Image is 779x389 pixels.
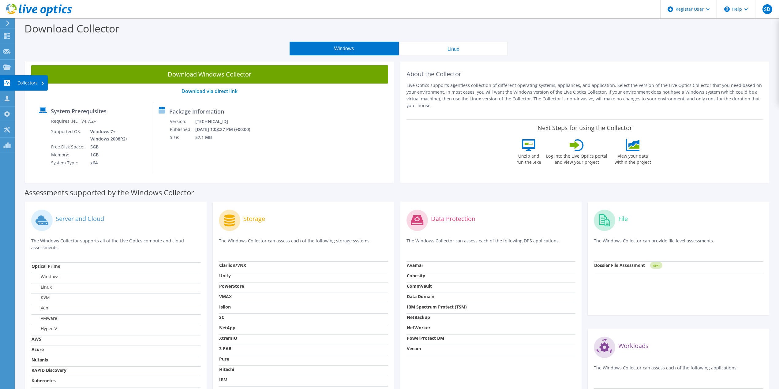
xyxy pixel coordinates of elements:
[537,124,632,132] label: Next Steps for using the Collector
[56,216,104,222] label: Server and Cloud
[32,294,50,301] label: KVM
[219,283,244,289] strong: PowerStore
[407,304,467,310] strong: IBM Spectrum Protect (TSM)
[431,216,475,222] label: Data Protection
[31,238,200,251] p: The Windows Collector supports all of the Live Optics compute and cloud assessments.
[611,151,655,165] label: View your data within the project
[219,325,235,331] strong: NetApp
[618,343,649,349] label: Workloads
[24,189,194,196] label: Assessments supported by the Windows Collector
[51,151,86,159] td: Memory:
[195,125,258,133] td: [DATE] 1:08:27 PM (+00:00)
[653,264,659,267] tspan: NEW!
[195,133,258,141] td: 57.1 MB
[407,273,425,279] strong: Cohesity
[170,133,195,141] td: Size:
[51,118,96,124] label: Requires .NET V4.7.2+
[407,283,432,289] strong: CommVault
[219,335,237,341] strong: XtremIO
[14,75,48,91] div: Collectors
[407,314,430,320] strong: NetBackup
[407,262,423,268] strong: Avamar
[219,346,231,351] strong: 3 PAR
[219,304,231,310] strong: Isilon
[32,346,44,352] strong: Azure
[406,82,763,109] p: Live Optics supports agentless collection of different operating systems, appliances, and applica...
[32,263,60,269] strong: Optical Prime
[724,6,730,12] svg: \n
[407,294,434,299] strong: Data Domain
[219,294,232,299] strong: VMAX
[182,88,238,95] a: Download via direct link
[407,346,421,351] strong: Veeam
[51,108,107,114] label: System Prerequisites
[594,365,763,377] p: The Windows Collector can assess each of the following applications.
[32,326,57,332] label: Hyper-V
[243,216,265,222] label: Storage
[762,4,772,14] span: SD
[32,284,52,290] label: Linux
[170,125,195,133] td: Published:
[32,305,48,311] label: Xen
[32,315,57,321] label: VMware
[219,314,224,320] strong: SC
[618,216,628,222] label: File
[219,356,229,362] strong: Pure
[86,143,129,151] td: 5GB
[51,128,86,143] td: Supported OS:
[407,325,430,331] strong: NetWorker
[86,128,129,143] td: Windows 7+ Windows 2008R2+
[399,42,508,55] button: Linux
[169,108,224,114] label: Package Information
[546,151,608,165] label: Log into the Live Optics portal and view your project
[290,42,399,55] button: Windows
[32,357,48,363] strong: Nutanix
[594,238,763,250] p: The Windows Collector can provide file level assessments.
[86,151,129,159] td: 1GB
[407,335,444,341] strong: PowerProtect DM
[31,65,388,84] a: Download Windows Collector
[219,273,231,279] strong: Unity
[32,367,66,373] strong: RAPID Discovery
[219,366,234,372] strong: Hitachi
[406,70,763,78] h2: About the Collector
[594,262,645,268] strong: Dossier File Assessment
[195,118,258,125] td: [TECHNICAL_ID]
[32,378,56,383] strong: Kubernetes
[515,151,543,165] label: Unzip and run the .exe
[170,118,195,125] td: Version:
[32,274,59,280] label: Windows
[32,336,41,342] strong: AWS
[406,238,576,250] p: The Windows Collector can assess each of the following DPS applications.
[51,159,86,167] td: System Type:
[24,21,119,36] label: Download Collector
[86,159,129,167] td: x64
[219,377,227,383] strong: IBM
[219,262,246,268] strong: Clariion/VNX
[51,143,86,151] td: Free Disk Space:
[219,238,388,250] p: The Windows Collector can assess each of the following storage systems.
